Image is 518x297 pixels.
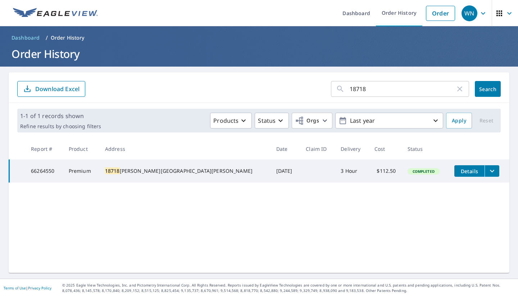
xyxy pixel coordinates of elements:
th: Status [402,138,449,159]
span: Dashboard [12,34,40,41]
p: 1-1 of 1 records shown [20,112,101,120]
button: Apply [446,113,472,129]
span: Search [481,86,495,93]
th: Product [63,138,99,159]
button: detailsBtn-66264550 [454,165,485,177]
p: Products [213,116,238,125]
a: Dashboard [9,32,43,44]
img: EV Logo [13,8,98,19]
td: $112.50 [369,159,401,183]
a: Terms of Use [4,285,26,291]
p: Order History [51,34,85,41]
button: Orgs [292,113,332,129]
th: Report # [25,138,63,159]
nav: breadcrumb [9,32,509,44]
td: Premium [63,159,99,183]
th: Claim ID [300,138,335,159]
li: / [46,33,48,42]
button: Search [475,81,501,97]
div: WN [462,5,477,21]
td: 66264550 [25,159,63,183]
button: Status [255,113,289,129]
th: Cost [369,138,401,159]
span: Details [459,168,480,175]
button: filesDropdownBtn-66264550 [485,165,499,177]
p: Refine results by choosing filters [20,123,101,130]
p: Last year [347,114,431,127]
button: Products [210,113,252,129]
th: Delivery [335,138,369,159]
mark: 18718 [105,167,120,174]
input: Address, Report #, Claim ID, etc. [350,79,455,99]
p: Download Excel [35,85,79,93]
button: Last year [335,113,443,129]
th: Date [271,138,300,159]
span: Apply [452,116,466,125]
p: © 2025 Eagle View Technologies, Inc. and Pictometry International Corp. All Rights Reserved. Repo... [62,283,514,293]
div: [PERSON_NAME][GEOGRAPHIC_DATA][PERSON_NAME] [105,167,265,175]
a: Privacy Policy [28,285,51,291]
h1: Order History [9,46,509,61]
button: Download Excel [17,81,85,97]
th: Address [99,138,271,159]
td: 3 Hour [335,159,369,183]
a: Order [426,6,455,21]
p: | [4,286,51,290]
p: Status [258,116,276,125]
span: Orgs [295,116,319,125]
span: Completed [408,169,439,174]
td: [DATE] [271,159,300,183]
